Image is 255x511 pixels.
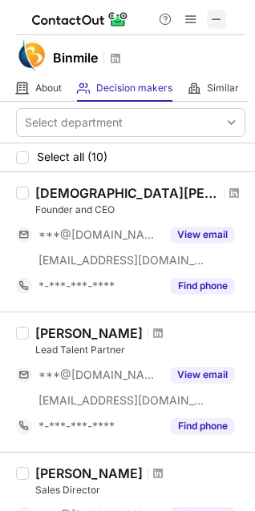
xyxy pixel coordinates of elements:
div: Sales Director [35,483,245,497]
div: [DEMOGRAPHIC_DATA][PERSON_NAME] [35,185,219,201]
button: Reveal Button [171,418,234,434]
div: [PERSON_NAME] [35,325,143,341]
span: ***@[DOMAIN_NAME] [38,227,161,242]
span: About [35,82,62,95]
button: Reveal Button [171,278,234,294]
img: 12d586e088ceb787bd12b0ca874c7b8a [16,39,48,71]
h1: Binmile [53,48,98,67]
span: [EMAIL_ADDRESS][DOMAIN_NAME] [38,393,205,408]
span: Similar [207,82,239,95]
div: Founder and CEO [35,203,245,217]
span: Select all (10) [37,151,107,163]
span: [EMAIL_ADDRESS][DOMAIN_NAME] [38,253,205,268]
span: ***@[DOMAIN_NAME] [38,368,161,382]
div: Lead Talent Partner [35,343,245,357]
div: [PERSON_NAME] [35,465,143,481]
button: Reveal Button [171,367,234,383]
button: Reveal Button [171,227,234,243]
div: Select department [25,115,123,131]
img: ContactOut v5.3.10 [32,10,128,29]
span: Decision makers [96,82,172,95]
